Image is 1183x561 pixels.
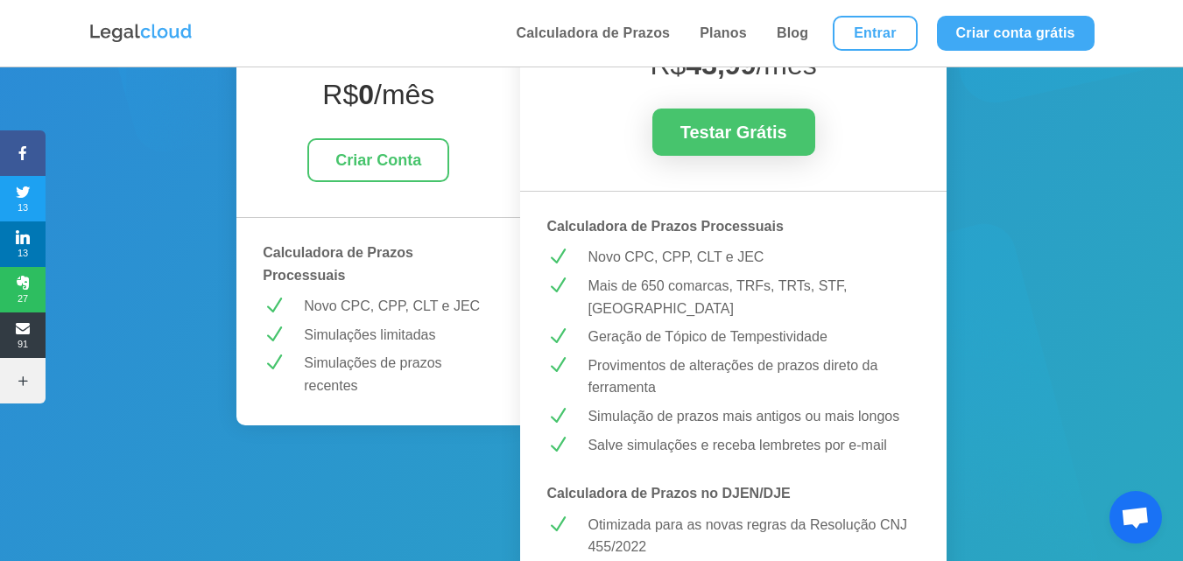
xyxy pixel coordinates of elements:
[546,486,790,501] strong: Calculadora de Prazos no DJEN/DJE
[304,324,494,347] p: Simulações limitadas
[307,138,449,183] a: Criar Conta
[652,109,815,156] a: Testar Grátis
[546,405,568,427] span: N
[304,295,494,318] p: Novo CPC, CPP, CLT e JEC
[833,16,917,51] a: Entrar
[937,16,1095,51] a: Criar conta grátis
[546,354,568,376] span: N
[588,514,919,558] p: Otimizada para as novas regras da Resolução CNJ 455/2022
[304,352,494,396] p: Simulações de prazos recentes
[546,514,568,536] span: N
[546,326,568,347] span: N
[546,219,783,234] strong: Calculadora de Prazos Processuais
[263,324,285,346] span: N
[358,79,374,110] strong: 0
[546,246,568,268] span: N
[588,326,919,348] p: Geração de Tópico de Tempestividade
[263,295,285,317] span: N
[588,434,919,457] p: Salve simulações e receba lembretes por e-mail
[263,78,494,120] h4: R$ /mês
[263,352,285,374] span: N
[546,275,568,297] span: N
[263,245,413,283] strong: Calculadora de Prazos Processuais
[588,246,919,269] p: Novo CPC, CPP, CLT e JEC
[1109,491,1162,543] a: Bate-papo aberto
[588,354,919,399] p: Provimentos de alterações de prazos direto da ferramenta
[546,434,568,456] span: N
[588,405,919,428] p: Simulação de prazos mais antigos ou mais longos
[588,275,919,319] p: Mais de 650 comarcas, TRFs, TRTs, STF, [GEOGRAPHIC_DATA]
[88,22,194,45] img: Logo da Legalcloud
